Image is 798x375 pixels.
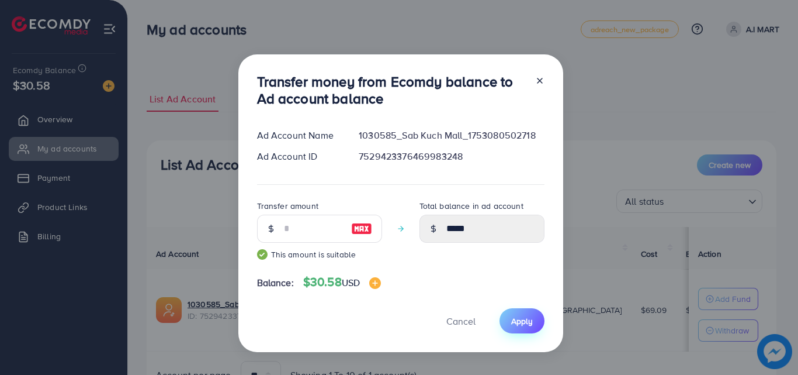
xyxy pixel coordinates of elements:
img: image [351,222,372,236]
label: Transfer amount [257,200,318,212]
button: Apply [499,308,544,333]
h3: Transfer money from Ecomdy balance to Ad account balance [257,73,526,107]
span: Balance: [257,276,294,290]
div: 1030585_Sab Kuch Mall_1753080502718 [349,129,553,142]
small: This amount is suitable [257,249,382,260]
div: Ad Account ID [248,150,350,163]
div: Ad Account Name [248,129,350,142]
label: Total balance in ad account [419,200,523,212]
button: Cancel [432,308,490,333]
img: guide [257,249,268,260]
span: USD [342,276,360,289]
span: Apply [511,315,533,327]
span: Cancel [446,315,476,328]
img: image [369,277,381,289]
div: 7529423376469983248 [349,150,553,163]
h4: $30.58 [303,275,381,290]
